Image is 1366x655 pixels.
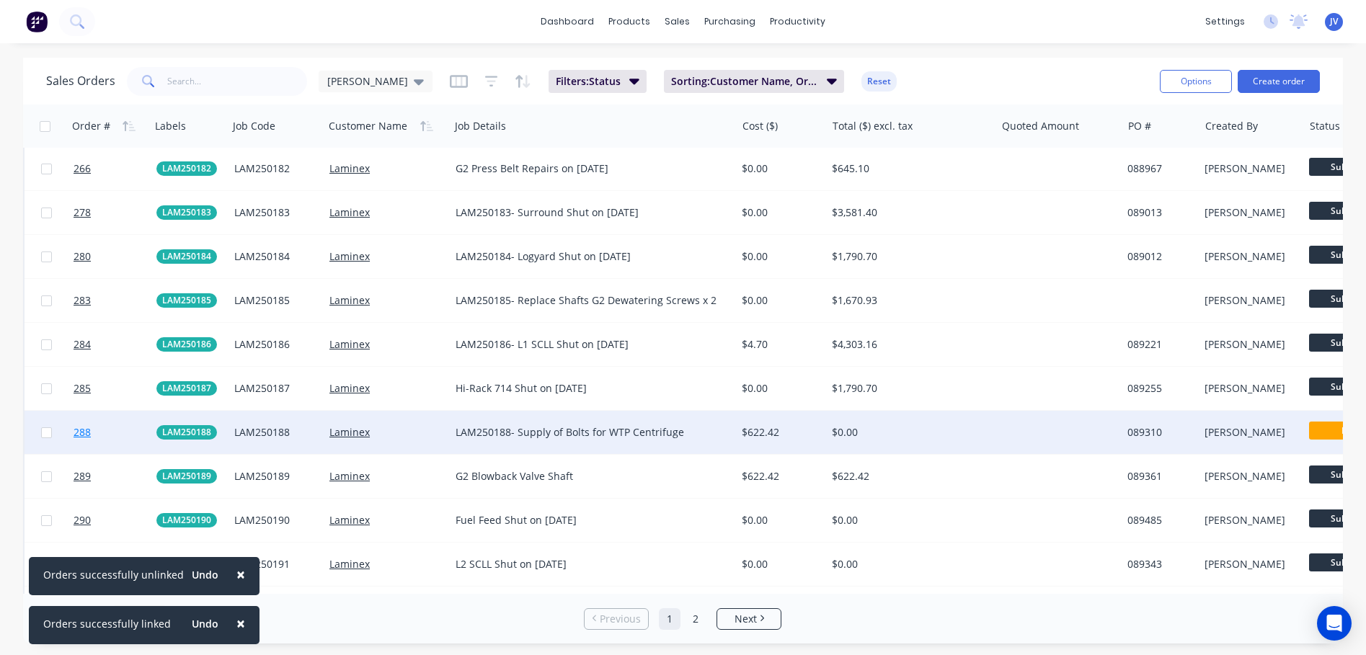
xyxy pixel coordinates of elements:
[156,205,217,220] button: LAM250183
[1160,70,1232,93] button: Options
[234,293,314,308] div: LAM250185
[74,469,91,484] span: 289
[742,557,817,571] div: $0.00
[1128,119,1151,133] div: PO #
[600,612,641,626] span: Previous
[234,249,314,264] div: LAM250184
[162,337,211,352] span: LAM250186
[162,293,211,308] span: LAM250185
[234,161,314,176] div: LAM250182
[43,616,171,631] div: Orders successfully linked
[156,425,217,440] button: LAM250188
[329,425,370,439] a: Laminex
[1127,337,1189,352] div: 089221
[327,73,408,89] span: [PERSON_NAME]
[162,469,211,484] span: LAM250189
[832,249,982,264] div: $1,790.70
[162,381,211,396] span: LAM250187
[832,381,982,396] div: $1,790.70
[156,469,217,484] button: LAM250189
[329,249,370,263] a: Laminex
[26,11,48,32] img: Factory
[329,469,370,483] a: Laminex
[234,425,314,440] div: LAM250188
[162,205,211,220] span: LAM250183
[578,608,787,630] ul: Pagination
[833,119,913,133] div: Total ($) excl. tax
[236,564,245,584] span: ×
[717,612,781,626] a: Next page
[1127,513,1189,527] div: 089485
[861,71,897,92] button: Reset
[832,557,982,571] div: $0.00
[329,205,370,219] a: Laminex
[74,513,91,527] span: 290
[1198,11,1252,32] div: settings
[671,74,818,89] span: Sorting: Customer Name, Order #
[456,381,717,396] div: Hi-Rack 714 Shut on [DATE]
[234,381,314,396] div: LAM250187
[1205,293,1293,308] div: [PERSON_NAME]
[74,499,156,542] a: 290
[585,612,648,626] a: Previous page
[1238,70,1320,93] button: Create order
[222,606,260,641] button: Close
[742,337,817,352] div: $4.70
[742,249,817,264] div: $0.00
[742,425,817,440] div: $622.42
[162,249,211,264] span: LAM250184
[236,613,245,633] span: ×
[832,425,982,440] div: $0.00
[184,564,226,586] button: Undo
[1002,119,1079,133] div: Quoted Amount
[1205,381,1293,396] div: [PERSON_NAME]
[533,11,601,32] a: dashboard
[742,513,817,527] div: $0.00
[1205,161,1293,176] div: [PERSON_NAME]
[1205,205,1293,220] div: [PERSON_NAME]
[329,513,370,527] a: Laminex
[234,205,314,220] div: LAM250183
[455,119,506,133] div: Job Details
[74,279,156,322] a: 283
[456,293,717,308] div: LAM250185- Replace Shafts G2 Dewatering Screws x 2
[832,161,982,176] div: $645.10
[1330,15,1338,28] span: JV
[74,235,156,278] a: 280
[1317,606,1352,641] div: Open Intercom Messenger
[742,119,778,133] div: Cost ($)
[1127,249,1189,264] div: 089012
[162,513,211,527] span: LAM250190
[1127,381,1189,396] div: 089255
[1205,119,1258,133] div: Created By
[456,337,717,352] div: LAM250186- L1 SCLL Shut on [DATE]
[1205,249,1293,264] div: [PERSON_NAME]
[763,11,833,32] div: productivity
[664,70,844,93] button: Sorting:Customer Name, Order #
[832,513,982,527] div: $0.00
[742,205,817,220] div: $0.00
[156,293,217,308] button: LAM250185
[659,608,680,630] a: Page 1 is your current page
[742,381,817,396] div: $0.00
[742,293,817,308] div: $0.00
[234,513,314,527] div: LAM250190
[1127,425,1189,440] div: 089310
[74,455,156,498] a: 289
[556,74,621,89] span: Filters: Status
[74,381,91,396] span: 285
[832,337,982,352] div: $4,303.16
[74,147,156,190] a: 266
[329,161,370,175] a: Laminex
[43,567,184,582] div: Orders successfully unlinked
[456,513,717,527] div: Fuel Feed Shut on [DATE]
[1205,337,1293,352] div: [PERSON_NAME]
[1205,557,1293,571] div: [PERSON_NAME]
[156,249,217,264] button: LAM250184
[167,67,308,96] input: Search...
[74,411,156,454] a: 288
[1127,557,1189,571] div: 089343
[329,337,370,351] a: Laminex
[1205,469,1293,484] div: [PERSON_NAME]
[1127,205,1189,220] div: 089013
